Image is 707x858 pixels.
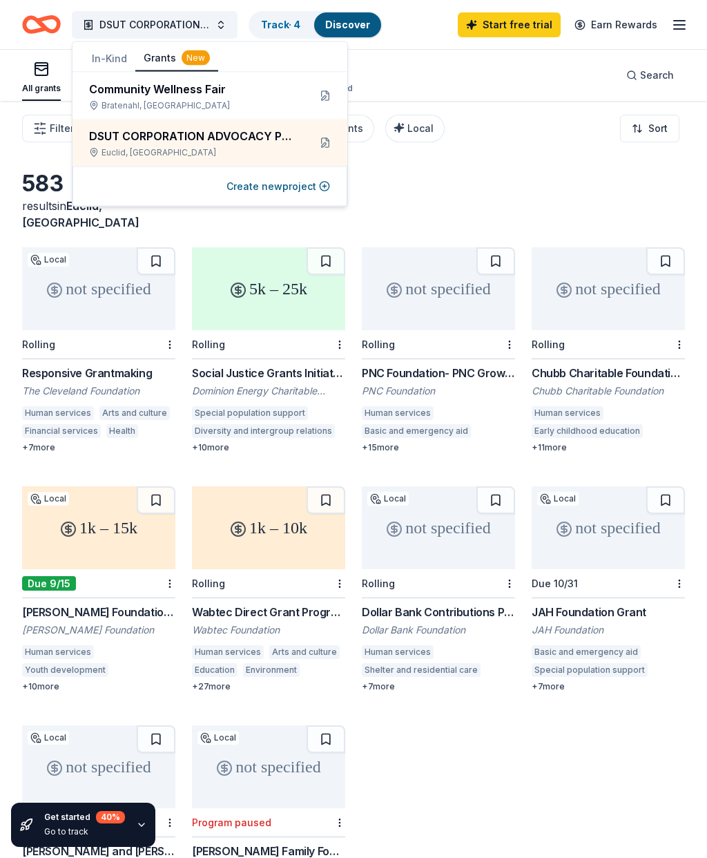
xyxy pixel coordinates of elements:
button: Local [385,115,445,142]
div: not specified [532,247,685,330]
a: not specifiedRollingChubb Charitable Foundation GrantsChubb Charitable FoundationHuman servicesEa... [532,247,685,453]
div: Rolling [192,339,225,350]
div: 1k – 15k [22,486,175,569]
div: DSUT CORPORATION ADVOCACY PROGRAM [89,128,298,144]
div: Rolling [192,578,225,589]
div: + 27 more [192,681,345,692]
span: Local [407,122,434,134]
div: Human services [22,645,94,659]
div: Wabtec Direct Grant Program [192,604,345,620]
div: Wabtec Foundation [192,623,345,637]
div: 1k – 10k [192,486,345,569]
div: not specified [22,247,175,330]
button: All grants [22,55,61,101]
div: Dominion Energy Charitable Foundation [192,384,345,398]
span: Search [640,67,674,84]
a: not specifiedLocalRollingDollar Bank Contributions Program GrantDollar Bank FoundationHuman servi... [362,486,515,692]
div: Chubb Charitable Foundation Grants [532,365,685,381]
div: Environment [243,663,300,677]
div: Human services [192,645,264,659]
span: Sort [648,120,668,137]
div: Early childhood education [532,424,643,438]
div: 5k – 25k [192,247,345,330]
div: not specified [362,247,515,330]
div: Local [28,253,69,267]
div: Health [106,424,138,438]
div: Financial services [22,424,101,438]
div: not specified [192,725,345,808]
div: + 7 more [532,681,685,692]
div: New [182,50,210,66]
div: Rolling [362,578,395,589]
div: PNC Foundation [362,384,515,398]
div: Go to track [44,826,125,837]
div: Arts and culture [269,645,340,659]
div: Local [537,492,579,506]
div: Basic and emergency aid [362,424,471,438]
div: Special population support [532,663,648,677]
div: The Cleveland Foundation [22,384,175,398]
a: not specifiedLocalRollingResponsive GrantmakingThe Cleveland FoundationHuman servicesArts and cul... [22,247,175,453]
div: Local [367,492,409,506]
div: Local [197,731,239,745]
button: Create newproject [226,178,330,195]
span: DSUT CORPORATION ADVOCACY PROGRAM [99,17,210,33]
div: not specified [22,725,175,808]
div: Rolling [532,339,565,350]
div: + 15 more [362,442,515,453]
div: 583 [22,170,175,198]
a: Earn Rewards [566,12,666,37]
div: Arts and culture [99,406,170,420]
a: not specifiedRollingPNC Foundation- PNC Grow Up GreatPNC FoundationHuman servicesBasic and emerge... [362,247,515,453]
div: not specified [362,486,515,569]
div: Dollar Bank Contributions Program Grant [362,604,515,620]
div: Responsive Grantmaking [22,365,175,381]
div: Human services [362,406,434,420]
div: Basic and emergency aid [532,645,641,659]
div: [PERSON_NAME] Foundation [22,623,175,637]
div: + 11 more [532,442,685,453]
button: Track· 4Discover [249,11,382,39]
div: Human services [362,645,434,659]
a: 1k – 10kRollingWabtec Direct Grant ProgramWabtec FoundationHuman servicesArts and cultureEducatio... [192,486,345,692]
div: Shelter and residential care [362,663,481,677]
span: Filter [50,120,74,137]
div: [PERSON_NAME] Foundation Grant [22,604,175,620]
div: All grants [22,83,61,94]
button: DSUT CORPORATION ADVOCACY PROGRAM [72,11,238,39]
div: Rolling [22,339,55,350]
a: Track· 4 [261,19,300,30]
div: Community Wellness Fair [89,81,298,97]
div: Chubb Charitable Foundation [532,384,685,398]
div: JAH Foundation [532,623,685,637]
button: Grants [135,46,218,72]
div: Youth development [22,663,108,677]
button: Filter [22,115,85,142]
a: 5k – 25kRollingSocial Justice Grants Initiative - Community GrantsDominion Energy Charitable Foun... [192,247,345,453]
div: 40 % [96,811,125,823]
a: 1k – 15kLocalDue 9/15[PERSON_NAME] Foundation Grant[PERSON_NAME] FoundationHuman servicesYouth de... [22,486,175,692]
a: Discover [325,19,370,30]
div: Due 9/15 [22,576,76,591]
a: Start free trial [458,12,561,37]
a: Home [22,8,61,41]
div: + 7 more [362,681,515,692]
div: results [22,198,175,231]
div: Euclid, [GEOGRAPHIC_DATA] [89,147,298,158]
button: Sort [620,115,679,142]
div: + 7 more [22,442,175,453]
div: PNC Foundation- PNC Grow Up Great [362,365,515,381]
div: Bratenahl, [GEOGRAPHIC_DATA] [89,100,298,111]
div: Social Justice Grants Initiative - Community Grants [192,365,345,381]
div: Rolling [362,339,395,350]
div: Local [28,492,69,506]
div: Get started [44,811,125,823]
div: + 10 more [22,681,175,692]
div: Local [28,731,69,745]
div: Due 10/31 [532,578,578,589]
div: Special population support [192,406,308,420]
a: not specifiedLocalDue 10/31JAH Foundation GrantJAH FoundationBasic and emergency aidSpecial popul... [532,486,685,692]
div: Health [305,663,337,677]
div: Human services [532,406,603,420]
div: Education [192,663,238,677]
